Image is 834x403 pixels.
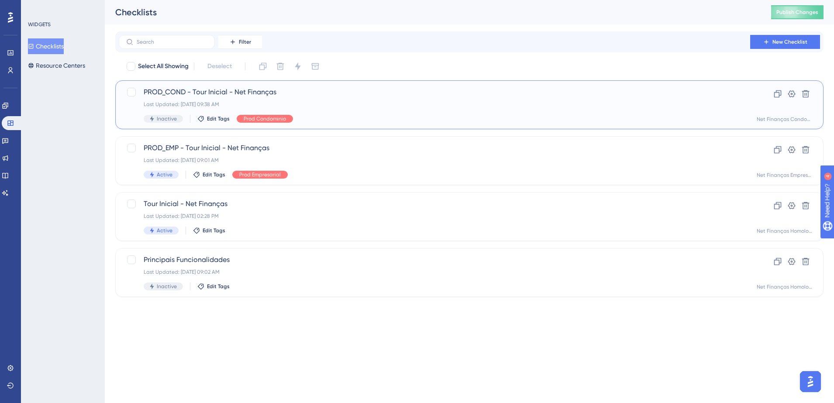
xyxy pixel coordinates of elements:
[144,269,725,276] div: Last Updated: [DATE] 09:02 AM
[244,115,286,122] span: Prod Condominio
[771,5,824,19] button: Publish Changes
[757,227,813,234] div: Net Finanças Homologação
[772,38,807,45] span: New Checklist
[144,199,725,209] span: Tour Inicial - Net Finanças
[144,157,725,164] div: Last Updated: [DATE] 09:01 AM
[144,255,725,265] span: Principais Funcionalidades
[757,116,813,123] div: Net Finanças Condomínio
[138,61,189,72] span: Select All Showing
[28,21,51,28] div: WIDGETS
[28,38,64,54] button: Checklists
[115,6,749,18] div: Checklists
[144,101,725,108] div: Last Updated: [DATE] 09:38 AM
[157,283,177,290] span: Inactive
[21,2,55,13] span: Need Help?
[776,9,818,16] span: Publish Changes
[144,213,725,220] div: Last Updated: [DATE] 02:28 PM
[207,61,232,72] span: Deselect
[757,283,813,290] div: Net Finanças Homologação
[197,283,230,290] button: Edit Tags
[144,143,725,153] span: PROD_EMP - Tour Inicial - Net Finanças
[144,87,725,97] span: PROD_COND - Tour Inicial - Net Finanças
[218,35,262,49] button: Filter
[137,39,207,45] input: Search
[207,115,230,122] span: Edit Tags
[157,171,172,178] span: Active
[797,369,824,395] iframe: UserGuiding AI Assistant Launcher
[200,59,240,74] button: Deselect
[757,172,813,179] div: Net Finanças Empresarial
[239,171,281,178] span: Prod Empresarial
[61,4,63,11] div: 4
[157,227,172,234] span: Active
[207,283,230,290] span: Edit Tags
[203,171,225,178] span: Edit Tags
[239,38,251,45] span: Filter
[28,58,85,73] button: Resource Centers
[157,115,177,122] span: Inactive
[197,115,230,122] button: Edit Tags
[750,35,820,49] button: New Checklist
[193,227,225,234] button: Edit Tags
[193,171,225,178] button: Edit Tags
[203,227,225,234] span: Edit Tags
